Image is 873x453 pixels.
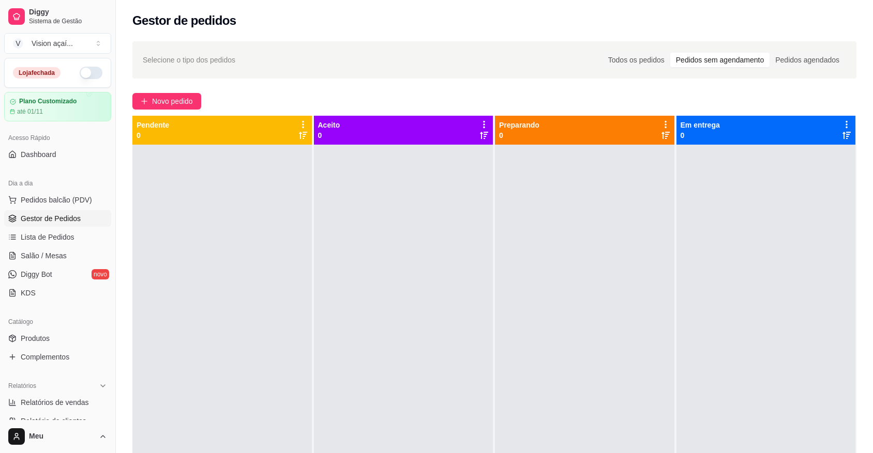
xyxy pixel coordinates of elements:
[4,413,111,429] a: Relatório de clientes
[499,120,539,130] p: Preparando
[4,175,111,192] div: Dia a dia
[132,12,236,29] h2: Gestor de pedidos
[137,130,169,140] p: 0
[137,120,169,130] p: Pendente
[80,67,102,79] button: Alterar Status
[603,53,670,67] div: Todos os pedidos
[19,98,77,105] article: Plano Customizado
[21,232,74,242] span: Lista de Pedidos
[17,107,43,116] article: até 01/11
[4,4,111,29] a: DiggySistema de Gestão
[4,314,111,330] div: Catálogo
[21,195,92,205] span: Pedidos balcão (PDV)
[13,38,23,49] span: V
[770,53,845,67] div: Pedidos agendados
[29,8,107,17] span: Diggy
[152,96,193,107] span: Novo pedido
[4,266,111,283] a: Diggy Botnovo
[4,285,111,301] a: KDS
[318,130,340,140] p: 0
[21,213,81,224] span: Gestor de Pedidos
[21,397,89,408] span: Relatórios de vendas
[4,92,111,121] a: Plano Customizadoaté 01/11
[4,394,111,411] a: Relatórios de vendas
[670,53,770,67] div: Pedidos sem agendamento
[143,54,235,66] span: Selecione o tipo dos pedidos
[4,210,111,227] a: Gestor de Pedidos
[4,33,111,54] button: Select a team
[13,67,61,79] div: Loja fechada
[318,120,340,130] p: Aceito
[4,229,111,245] a: Lista de Pedidos
[21,352,69,362] span: Complementos
[681,120,720,130] p: Em entrega
[21,269,52,279] span: Diggy Bot
[4,192,111,208] button: Pedidos balcão (PDV)
[8,382,36,390] span: Relatórios
[21,416,86,426] span: Relatório de clientes
[21,251,67,261] span: Salão / Mesas
[4,247,111,264] a: Salão / Mesas
[4,130,111,146] div: Acesso Rápido
[32,38,73,49] div: Vision açaí ...
[132,93,201,110] button: Novo pedido
[4,146,111,163] a: Dashboard
[499,130,539,140] p: 0
[4,330,111,347] a: Produtos
[4,349,111,365] a: Complementos
[4,424,111,449] button: Meu
[29,17,107,25] span: Sistema de Gestão
[21,333,50,343] span: Produtos
[141,98,148,105] span: plus
[21,149,56,160] span: Dashboard
[29,432,95,441] span: Meu
[21,288,36,298] span: KDS
[681,130,720,140] p: 0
